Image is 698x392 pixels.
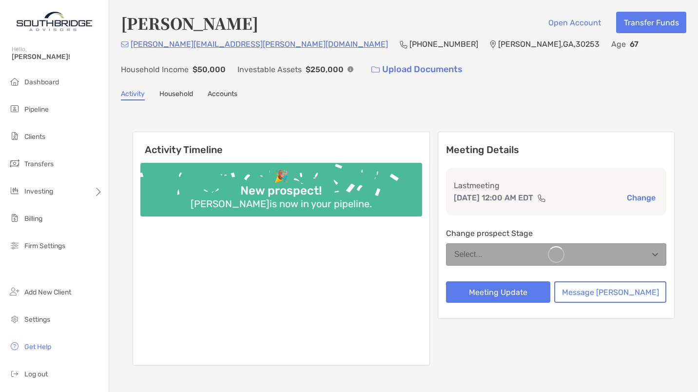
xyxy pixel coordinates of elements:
span: Log out [24,370,48,378]
p: Last meeting [454,179,659,192]
p: 67 [630,38,639,50]
span: Firm Settings [24,242,65,250]
button: Meeting Update [446,281,550,303]
span: Dashboard [24,78,59,86]
button: Transfer Funds [616,12,686,33]
span: [PERSON_NAME]! [12,53,103,61]
p: Meeting Details [446,144,666,156]
p: [PERSON_NAME][EMAIL_ADDRESS][PERSON_NAME][DOMAIN_NAME] [131,38,388,50]
a: Household [159,90,193,100]
img: Info Icon [348,66,353,72]
h6: Activity Timeline [133,132,429,156]
div: 🎉 [270,170,292,184]
button: Change [624,193,659,203]
img: logout icon [9,368,20,379]
div: New prospect! [236,184,326,198]
p: $50,000 [193,63,226,76]
span: Settings [24,315,50,324]
img: dashboard icon [9,76,20,87]
img: add_new_client icon [9,286,20,297]
p: Age [611,38,626,50]
img: billing icon [9,212,20,224]
p: [DATE] 12:00 AM EDT [454,192,533,204]
img: communication type [537,194,546,202]
img: Phone Icon [400,40,407,48]
button: Open Account [541,12,608,33]
p: Investable Assets [237,63,302,76]
p: $250,000 [306,63,344,76]
span: Transfers [24,160,54,168]
p: [PERSON_NAME] , GA , 30253 [498,38,600,50]
button: Message [PERSON_NAME] [554,281,666,303]
a: Activity [121,90,145,100]
img: settings icon [9,313,20,325]
img: investing icon [9,185,20,196]
span: Get Help [24,343,51,351]
img: button icon [371,66,380,73]
img: pipeline icon [9,103,20,115]
a: Accounts [208,90,237,100]
img: Email Icon [121,41,129,47]
h4: [PERSON_NAME] [121,12,258,34]
img: transfers icon [9,157,20,169]
span: Clients [24,133,45,141]
p: Household Income [121,63,189,76]
div: [PERSON_NAME] is now in your pipeline. [187,198,376,210]
img: Zoe Logo [12,4,97,39]
span: Investing [24,187,53,196]
p: [PHONE_NUMBER] [409,38,478,50]
img: firm-settings icon [9,239,20,251]
a: Upload Documents [365,59,469,80]
span: Pipeline [24,105,49,114]
img: clients icon [9,130,20,142]
p: Change prospect Stage [446,227,666,239]
img: Location Icon [490,40,496,48]
img: get-help icon [9,340,20,352]
span: Add New Client [24,288,71,296]
span: Billing [24,215,42,223]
